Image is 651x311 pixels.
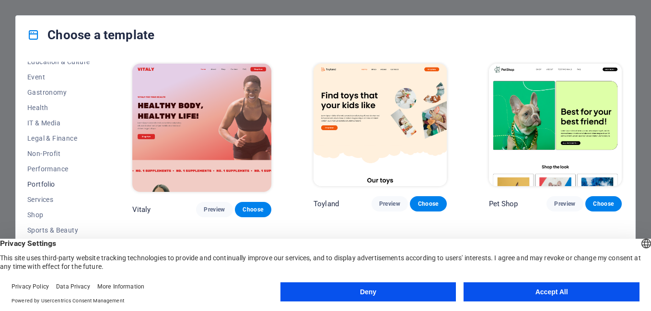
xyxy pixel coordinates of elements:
img: Vitaly [132,64,271,192]
button: Portfolio [27,177,90,192]
button: Education & Culture [27,54,90,69]
span: Services [27,196,90,203]
span: Legal & Finance [27,134,90,142]
span: Preview [554,200,575,208]
span: Health [27,104,90,111]
button: Preview [546,196,583,211]
span: Event [27,73,90,81]
button: Legal & Finance [27,131,90,146]
h4: Choose a template [27,27,154,43]
p: Vitaly [132,205,151,214]
span: Education & Culture [27,58,90,66]
button: Services [27,192,90,207]
span: Preview [379,200,400,208]
button: Event [27,69,90,85]
span: Portfolio [27,180,90,188]
button: Choose [585,196,622,211]
button: Choose [410,196,446,211]
span: Choose [593,200,614,208]
button: IT & Media [27,115,90,131]
span: Choose [243,206,264,213]
button: Performance [27,161,90,177]
button: Gastronomy [27,85,90,100]
button: Choose [235,202,271,217]
button: Preview [196,202,232,217]
span: Choose [418,200,439,208]
button: Preview [372,196,408,211]
button: Trades [27,238,90,253]
button: Sports & Beauty [27,222,90,238]
p: Toyland [314,199,339,209]
span: Gastronomy [27,89,90,96]
span: Sports & Beauty [27,226,90,234]
span: IT & Media [27,119,90,127]
img: Toyland [314,64,446,186]
img: Pet Shop [489,64,622,186]
button: Health [27,100,90,115]
button: Non-Profit [27,146,90,161]
span: Non-Profit [27,150,90,157]
p: Pet Shop [489,199,518,209]
span: Preview [204,206,225,213]
button: Shop [27,207,90,222]
span: Performance [27,165,90,173]
span: Shop [27,211,90,219]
